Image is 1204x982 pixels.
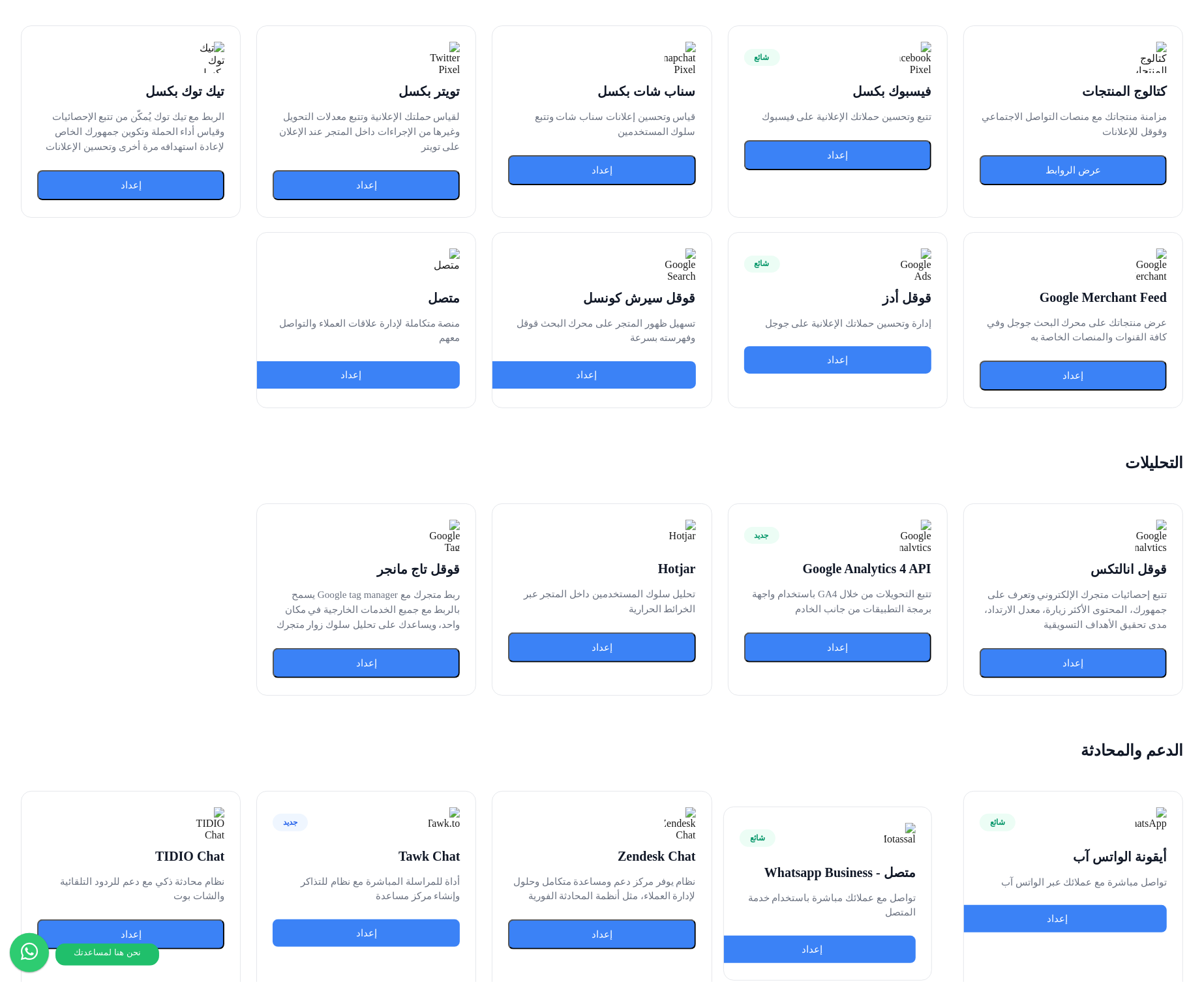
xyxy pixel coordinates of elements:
[273,919,460,947] button: إعداد
[900,248,931,280] img: Google Ads
[508,874,695,904] p: نظام يوفر مركز دعم ومساعدة متكامل وحلول لإدارة العملاء، مثل أنظمة المحادثة الفورية
[273,290,460,306] h3: متصل
[744,49,780,66] span: شائع
[273,588,460,632] p: ربط متجرك مع Google tag manager يسمح بالربط مع جميع الخدمات الخارجية في مكان واحد، ويساعدك على تح...
[508,561,695,576] h3: Hotjar
[273,648,460,678] button: إعداد
[5,454,1199,472] h2: التحليلات
[744,587,931,617] p: تتبع التحويلات من خلال GA4 باستخدام واجهة برمجة التطبيقات من جانب الخادم
[273,814,308,831] span: جديد
[744,561,931,576] h3: Google Analytics 4 API
[508,849,695,864] h3: Zendesk Chat
[193,807,224,839] img: TIDIO Chat
[744,256,780,273] span: شائع
[508,587,695,617] p: تحليل سلوك المستخدمين داخل المتجر عبر الخرائط الحرارية
[948,905,1167,932] a: إعداد
[508,110,695,140] p: قياس وتحسين إعلانات سناب شات وتتبع سلوك المستخدمين
[273,874,460,904] p: أداة للمراسلة المباشرة مع نظام للتذاكر وإنشاء مركز مساعدة
[980,83,1167,99] h3: كتالوج المنتجات
[740,891,916,921] p: تواصل مع عملائك مباشرة باستخدام خدمة المتصل
[744,632,931,662] button: إعداد
[980,110,1167,140] p: مزامنة منتجاتك مع منصات التواصل الاجتماعي وقوقل للإعلانات
[241,361,460,389] a: إعداد
[980,849,1167,865] h3: أيقونة الواتس آب
[37,110,224,154] p: الربط مع تيك توك يُمكّن من تتبع الإحصائيات وقياس أداء الحملة وتكوين جمهورك الخاص لإعادة استهدافه ...
[273,170,460,200] button: إعداد
[273,561,460,577] h3: قوقل تاج مانجر
[273,83,460,99] h3: تويتر بكسل
[508,155,695,185] button: إعداد
[744,110,931,125] p: تتبع وتحسين حملاتك الإعلانية على فيسبوك
[1136,42,1167,73] img: كتالوج المنتجات
[37,170,224,200] button: إعداد
[508,316,695,346] p: تسهيل ظهور المتجر على محرك البحث قوقل وفهرسته بسرعة
[273,316,460,346] p: منصة متكاملة لإدارة علاقات العملاء والتواصل معهم
[980,155,1167,185] button: عرض الروابط
[980,875,1167,890] p: تواصل مباشرة مع عملائك عبر الواتس آب
[1136,807,1167,839] img: WhatsApp
[37,849,224,864] h3: TIDIO Chat
[193,42,224,73] img: تيك توك بكسل
[744,140,931,170] button: إعداد
[744,290,931,306] h3: قوقل أدز
[744,83,931,99] h3: فيسبوك بكسل
[37,874,224,904] p: نظام محادثة ذكي مع دعم للردود التلقائية والشات بوت
[708,936,916,963] a: إعداد
[900,520,931,551] img: Google Analytics 4 API
[740,829,775,846] span: شائع
[980,561,1167,577] h3: قوقل انالتكس
[273,110,460,154] p: لقياس حملتك الإعلانية وتتبع معدلات التحويل وغيرها من الإجراءات داخل المتجر عند الإعلان على تويتر
[884,823,916,854] img: Motassal
[744,346,931,374] button: إعداد
[429,520,460,551] img: Google Tag Manager
[1136,520,1167,551] img: Google Analytics
[665,807,696,839] img: Zendesk Chat
[740,865,916,880] h3: متصل - Whatsapp Business
[508,919,695,949] button: إعداد
[980,290,1167,305] h3: Google Merchant Feed
[980,648,1167,678] button: إعداد
[37,919,224,949] button: إعداد
[665,248,696,280] img: Google Search Console
[477,361,695,389] a: إعداد
[744,527,779,544] span: جديد
[665,42,696,73] img: Snapchat Pixel
[900,42,931,73] img: Facebook Pixel
[508,632,695,662] button: إعداد
[37,83,224,99] h3: تيك توك بكسل
[980,588,1167,632] p: تتبع إحصائيات متجرك الإلكتروني وتعرف على جمهورك، المحتوى الأكثر زيارة، معدل الارتداد، مدى تحقيق ا...
[508,290,695,306] h3: قوقل سيرش كونسل
[665,520,696,551] img: Hotjar
[744,316,931,331] p: إدارة وتحسين حملاتك الإعلانية على جوجل
[273,849,460,864] h3: Tawk Chat
[1136,248,1167,280] img: Google Merchant Feed
[429,248,460,280] img: متصل
[429,807,460,839] img: Tawk.to
[980,814,1016,831] span: شائع
[508,83,695,99] h3: سناب شات بكسل
[980,316,1167,346] p: عرض منتجاتك على محرك البحث جوجل وفي كافة القنوات والمنصات الخاصة به
[5,741,1199,760] h2: الدعم والمحادثة
[980,361,1167,391] button: إعداد
[429,42,460,73] img: Twitter Pixel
